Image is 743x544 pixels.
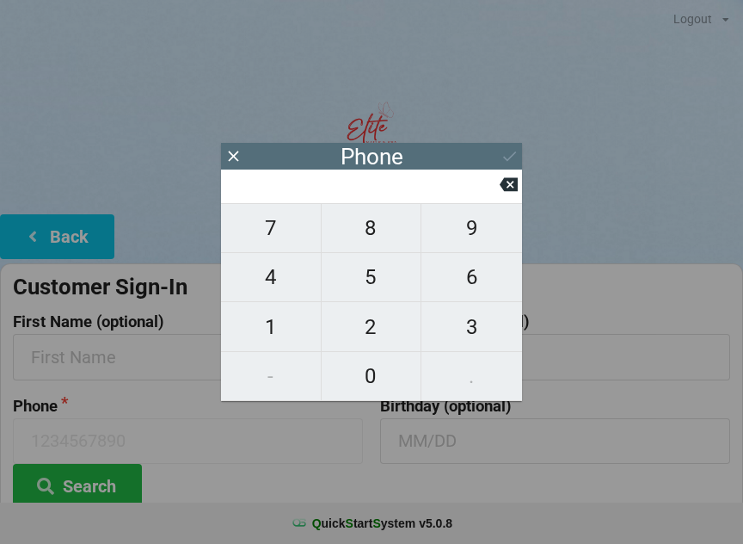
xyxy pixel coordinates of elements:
[421,309,522,345] span: 3
[421,253,522,302] button: 6
[221,309,321,345] span: 1
[421,203,522,253] button: 9
[322,259,421,295] span: 5
[322,253,422,302] button: 5
[421,259,522,295] span: 6
[341,148,403,165] div: Phone
[221,203,322,253] button: 7
[322,302,422,351] button: 2
[221,210,321,246] span: 7
[322,352,422,401] button: 0
[221,302,322,351] button: 1
[322,309,421,345] span: 2
[221,259,321,295] span: 4
[322,203,422,253] button: 8
[322,210,421,246] span: 8
[322,358,421,394] span: 0
[421,210,522,246] span: 9
[221,253,322,302] button: 4
[421,302,522,351] button: 3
